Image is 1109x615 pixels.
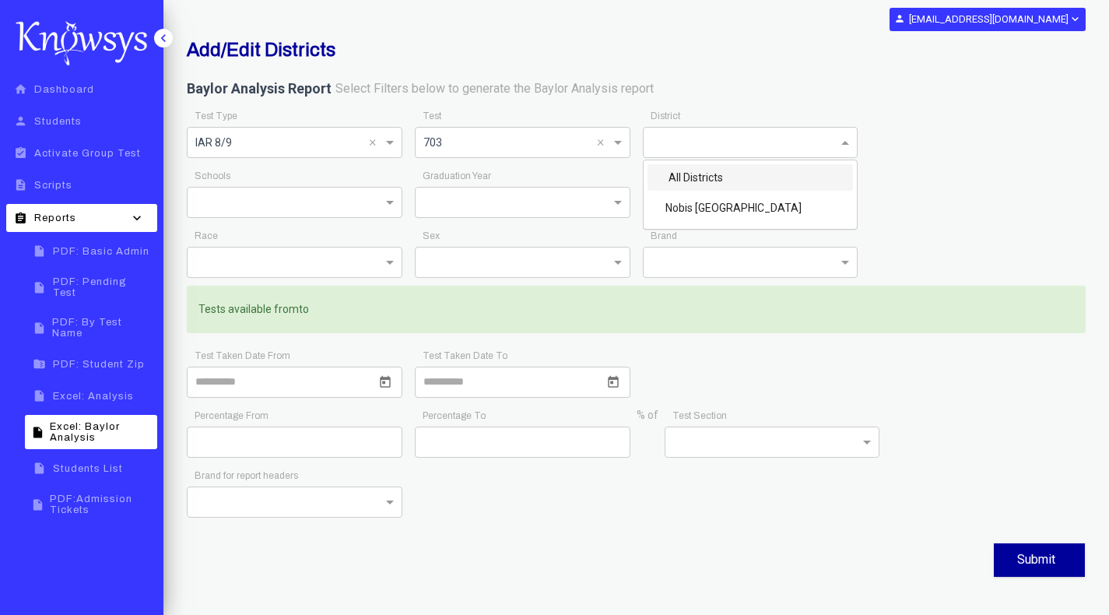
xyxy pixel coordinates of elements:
[376,373,395,392] button: Open calendar
[198,302,309,318] label: Tests available from to
[125,210,149,226] i: keyboard_arrow_down
[53,391,134,402] span: Excel: Analysis
[643,160,858,230] ng-dropdown-panel: Options list
[53,463,123,474] span: Students List
[195,410,268,421] app-required-indication: Percentage From
[53,276,153,298] span: PDF: Pending Test
[30,426,46,439] i: insert_drive_file
[369,133,382,152] span: Clear all
[50,494,153,515] span: PDF:Admission Tickets
[34,116,82,127] span: Students
[30,322,48,335] i: insert_drive_file
[11,83,30,96] i: home
[187,80,332,97] b: Baylor Analysis Report
[604,373,623,392] button: Open calendar
[665,170,723,186] label: All Districts
[637,408,658,423] label: % of
[335,80,654,98] label: Select Filters below to generate the Baylor Analysis report
[11,114,30,128] i: person
[423,111,441,121] app-required-indication: Test
[195,350,290,361] app-required-indication: Test Taken Date From
[53,246,149,257] span: PDF: Basic Admin
[30,244,49,258] i: insert_drive_file
[423,350,507,361] app-required-indication: Test Taken Date To
[187,39,778,61] h2: Add/Edit Districts
[30,389,49,402] i: insert_drive_file
[30,281,49,294] i: insert_drive_file
[53,359,145,370] span: PDF: Student Zip
[894,13,905,24] i: person
[1069,12,1080,26] i: expand_more
[34,180,72,191] span: Scripts
[423,410,486,421] app-required-indication: Percentage To
[52,317,153,339] span: PDF: By Test Name
[648,195,854,221] div: Nobis [GEOGRAPHIC_DATA]
[195,111,237,121] app-required-indication: Test Type
[34,84,94,95] span: Dashboard
[195,170,230,181] app-required-indication: Schools
[11,178,30,192] i: description
[672,410,727,421] app-required-indication: Test Section
[651,230,677,241] app-required-indication: Brand
[994,543,1085,577] button: Submit
[195,470,298,481] app-required-indication: Brand for report headers
[50,421,153,443] span: Excel: Baylor Analysis
[34,213,76,223] span: Reports
[30,498,46,511] i: insert_drive_file
[423,170,491,181] app-required-indication: Graduation Year
[11,212,30,225] i: assignment
[30,462,49,475] i: insert_drive_file
[30,357,49,371] i: folder_zip
[651,111,680,121] app-required-indication: District
[11,146,30,160] i: assignment_turned_in
[34,148,141,159] span: Activate Group Test
[423,230,440,241] app-required-indication: Sex
[597,133,610,152] span: Clear all
[195,230,218,241] app-required-indication: Race
[909,13,1069,25] b: [EMAIL_ADDRESS][DOMAIN_NAME]
[156,30,171,46] i: keyboard_arrow_left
